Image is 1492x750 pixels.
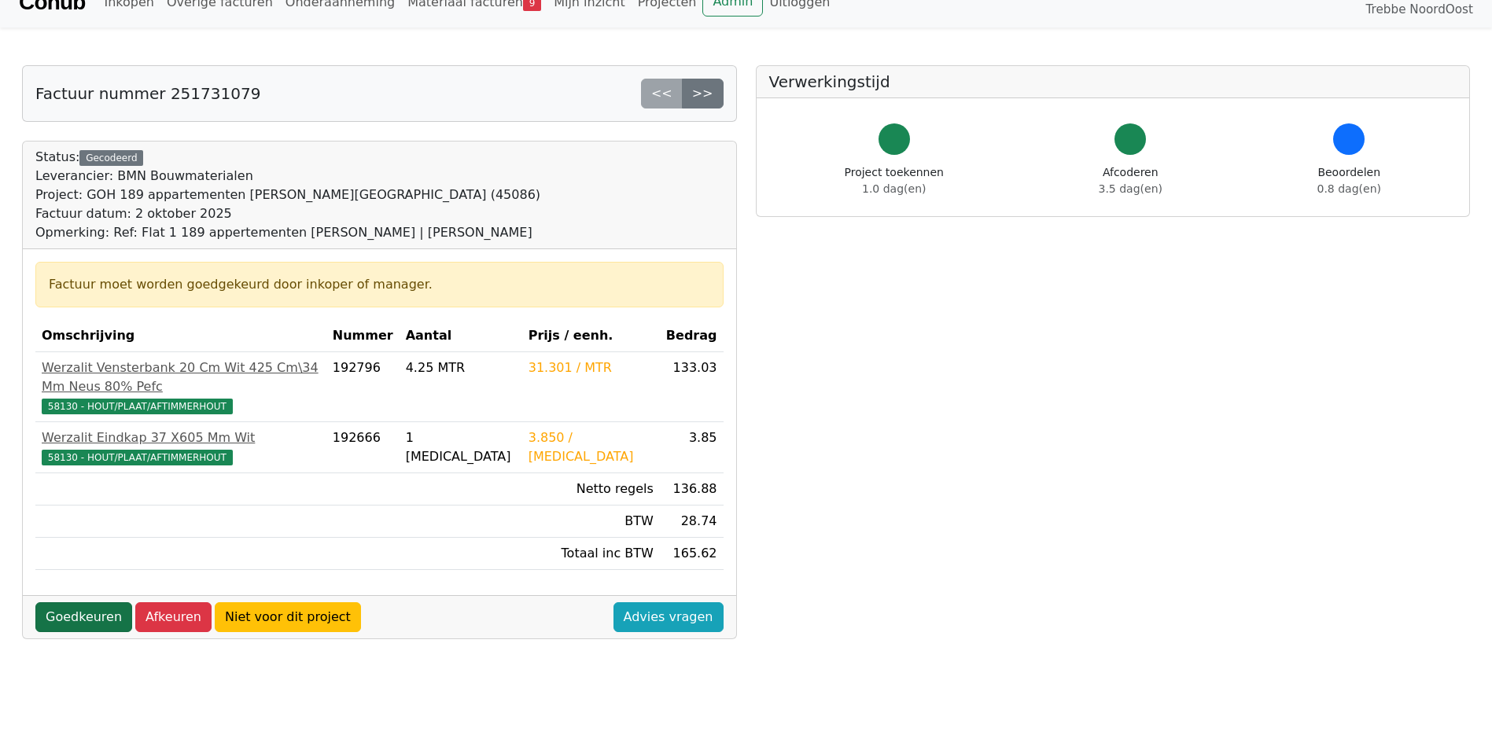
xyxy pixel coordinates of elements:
span: 58130 - HOUT/PLAAT/AFTIMMERHOUT [42,450,233,465]
div: 1 [MEDICAL_DATA] [406,428,516,466]
td: 192796 [326,352,400,422]
td: 28.74 [660,506,724,538]
h5: Factuur nummer 251731079 [35,84,260,103]
span: 0.8 dag(en) [1317,182,1381,195]
div: 4.25 MTR [406,358,516,377]
div: Gecodeerd [79,150,143,166]
td: 192666 [326,422,400,473]
td: 136.88 [660,473,724,506]
td: BTW [522,506,660,538]
a: Afkeuren [135,602,212,632]
td: 165.62 [660,538,724,570]
span: Trebbe NoordOost [1366,1,1473,19]
td: 133.03 [660,352,724,422]
div: Project: GOH 189 appartementen [PERSON_NAME][GEOGRAPHIC_DATA] (45086) [35,186,540,204]
div: Afcoderen [1099,164,1162,197]
th: Prijs / eenh. [522,320,660,352]
h5: Verwerkingstijd [769,72,1457,91]
a: Goedkeuren [35,602,132,632]
div: Werzalit Vensterbank 20 Cm Wit 425 Cm\34 Mm Neus 80% Pefc [42,358,320,396]
div: Factuur datum: 2 oktober 2025 [35,204,540,223]
div: Beoordelen [1317,164,1381,197]
div: Factuur moet worden goedgekeurd door inkoper of manager. [49,275,710,294]
a: Werzalit Eindkap 37 X605 Mm Wit58130 - HOUT/PLAAT/AFTIMMERHOUT [42,428,320,466]
div: 3.850 / [MEDICAL_DATA] [529,428,654,466]
div: Werzalit Eindkap 37 X605 Mm Wit [42,428,320,447]
th: Bedrag [660,320,724,352]
td: Totaal inc BTW [522,538,660,570]
div: Opmerking: Ref: Flat 1 189 appertementen [PERSON_NAME] | [PERSON_NAME] [35,223,540,242]
a: >> [682,79,724,108]
th: Nummer [326,320,400,352]
th: Aantal [400,320,522,352]
a: Advies vragen [613,602,724,632]
div: Leverancier: BMN Bouwmaterialen [35,167,540,186]
td: Netto regels [522,473,660,506]
div: 31.301 / MTR [529,358,654,377]
a: Werzalit Vensterbank 20 Cm Wit 425 Cm\34 Mm Neus 80% Pefc58130 - HOUT/PLAAT/AFTIMMERHOUT [42,358,320,415]
span: 3.5 dag(en) [1099,182,1162,195]
div: Status: [35,148,540,242]
span: 58130 - HOUT/PLAAT/AFTIMMERHOUT [42,399,233,414]
span: 1.0 dag(en) [862,182,926,195]
th: Omschrijving [35,320,326,352]
td: 3.85 [660,422,724,473]
a: Niet voor dit project [215,602,361,632]
div: Project toekennen [845,164,944,197]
